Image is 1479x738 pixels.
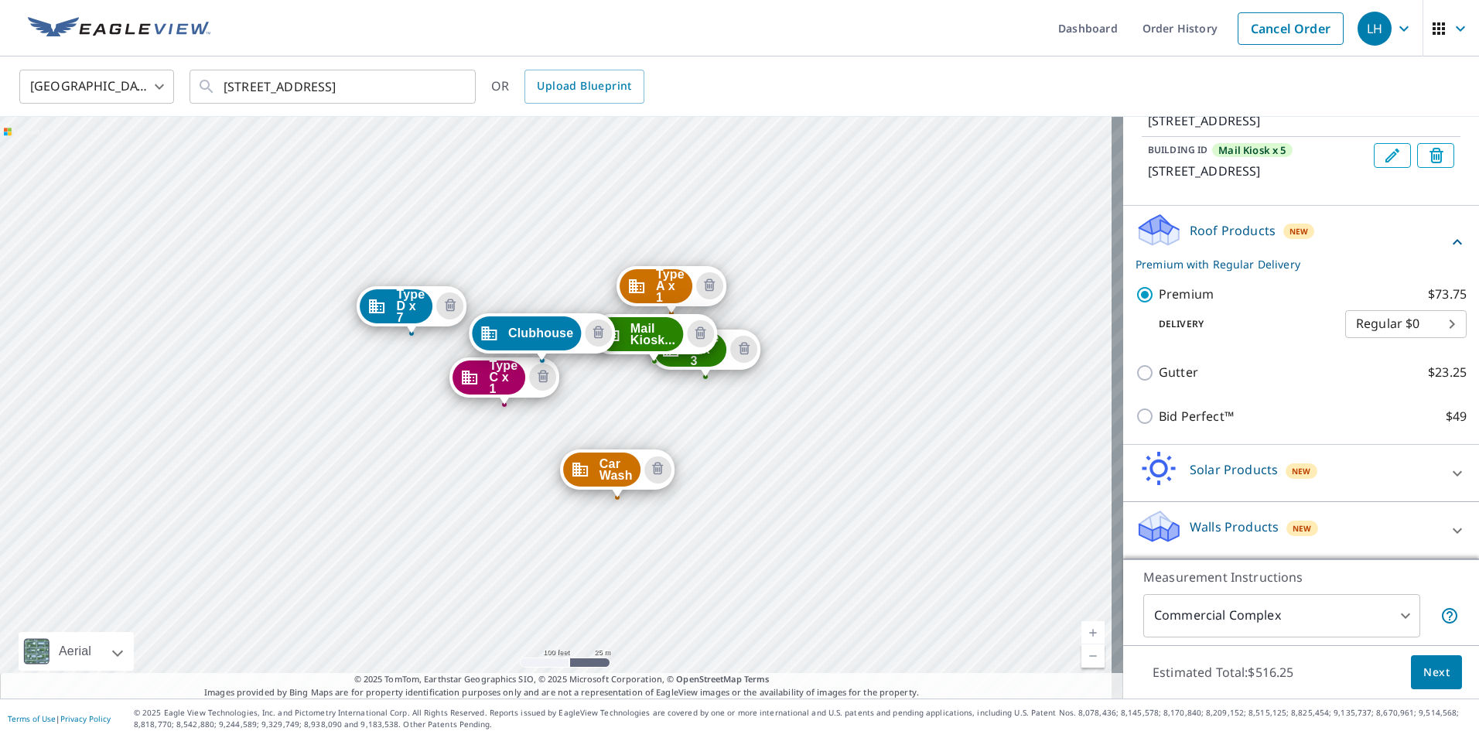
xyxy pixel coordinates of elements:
span: Type A x 1 [656,268,685,303]
button: Next [1411,655,1462,690]
span: Each building may require a separate measurement report; if so, your account will be billed per r... [1440,606,1459,625]
div: Dropped pin, building Car Wash, Commercial property, 6337 Common Oaks Ct Memphis, TN 38120 [560,449,675,497]
p: Gutter [1159,363,1198,382]
span: © 2025 TomTom, Earthstar Geographics SIO, © 2025 Microsoft Corporation, © [354,673,770,686]
div: Dropped pin, building Type D x 7, Commercial property, 6283 Common Oaks Ct Memphis, TN 38120 [357,286,466,334]
span: Clubhouse [508,327,573,339]
button: Delete building Clubhouse [585,319,612,347]
input: Search by address or latitude-longitude [224,65,444,108]
a: OpenStreetMap [676,673,741,685]
span: Type B x 3 [690,332,719,367]
button: Delete building Type D x 7 [436,292,463,319]
span: New [1289,225,1309,237]
button: Delete building Type A x 1 [696,272,723,299]
p: Walls Products [1190,518,1279,536]
a: Current Level 18, Zoom In [1081,621,1105,644]
button: Delete building Car Wash [644,456,671,483]
span: Upload Blueprint [537,77,631,96]
button: Edit building Mail Kiosk x 5 [1374,143,1411,168]
p: $23.25 [1428,363,1467,382]
p: Solar Products [1190,460,1278,479]
div: Dropped pin, building Type A x 1, Commercial property, 278 Arbor Commons Cir Memphis, TN 38120 [617,266,726,314]
a: Terms [744,673,770,685]
span: Type C x 1 [489,360,517,395]
a: Terms of Use [8,713,56,724]
span: New [1293,522,1312,535]
p: Premium with Regular Delivery [1136,256,1448,272]
p: BUILDING ID [1148,143,1207,156]
div: Commercial Complex [1143,594,1420,637]
div: OR [491,70,644,104]
span: Car Wash [599,458,633,481]
p: Premium [1159,285,1214,304]
div: Dropped pin, building Clubhouse, Commercial property, 225 Arbor Commons Cir Memphis, TN 38120 [469,313,615,361]
a: Upload Blueprint [524,70,644,104]
div: Aerial [54,632,96,671]
p: Estimated Total: $516.25 [1140,655,1306,689]
div: Regular $0 [1345,302,1467,346]
p: [STREET_ADDRESS] [1148,162,1368,180]
div: Roof ProductsNewPremium with Regular Delivery [1136,212,1467,272]
span: Next [1423,663,1450,682]
p: Measurement Instructions [1143,568,1459,586]
img: EV Logo [28,17,210,40]
div: Aerial [19,632,134,671]
p: Delivery [1136,317,1345,331]
p: Roof Products [1190,221,1276,240]
button: Delete building Mail Kiosk x 5 [687,320,714,347]
div: [GEOGRAPHIC_DATA] [19,65,174,108]
span: Mail Kiosk... [630,323,675,346]
p: Bid Perfect™ [1159,407,1234,426]
span: New [1292,465,1311,477]
button: Delete building Type B x 3 [730,336,757,363]
div: Dropped pin, building Mail Kiosk x 5, Commercial property, 278 Arbor Commons Cir Memphis, TN 38120 [591,314,717,362]
a: Current Level 18, Zoom Out [1081,644,1105,668]
button: Delete building Type C x 1 [529,364,556,391]
div: Walls ProductsNew [1136,508,1467,552]
a: Privacy Policy [60,713,111,724]
p: $49 [1446,407,1467,426]
div: LH [1358,12,1392,46]
p: $73.75 [1428,285,1467,304]
p: © 2025 Eagle View Technologies, Inc. and Pictometry International Corp. All Rights Reserved. Repo... [134,707,1471,730]
button: Delete building Mail Kiosk x 5 [1417,143,1454,168]
div: Solar ProductsNew [1136,451,1467,495]
a: Cancel Order [1238,12,1344,45]
p: | [8,714,111,723]
div: Dropped pin, building Type C x 1, Commercial property, 230 Arbor Commons Cir Memphis, TN 38120 [449,357,559,405]
span: Type D x 7 [396,289,425,323]
p: [STREET_ADDRESS] [1148,111,1368,130]
span: Mail Kiosk x 5 [1218,143,1286,157]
